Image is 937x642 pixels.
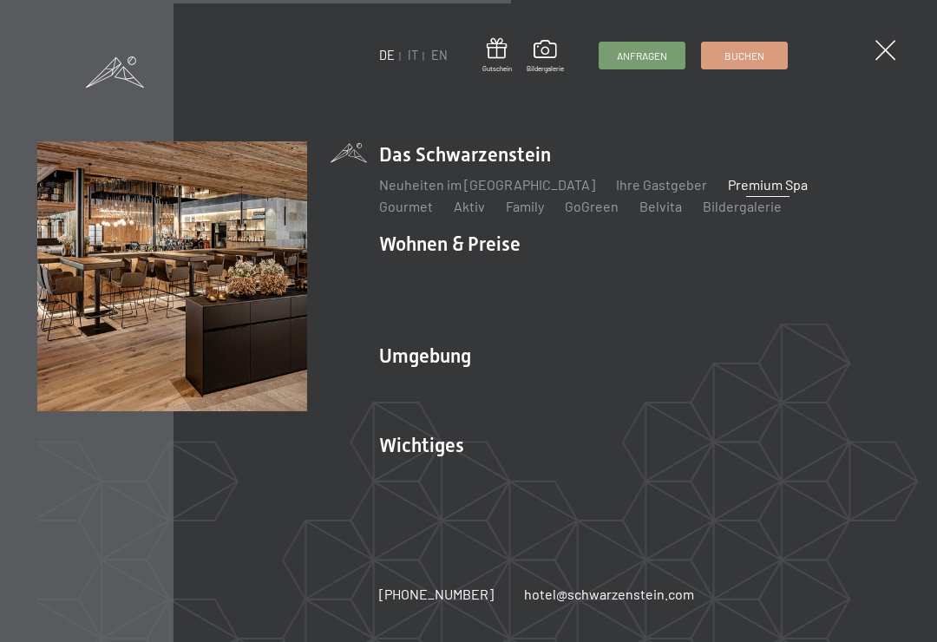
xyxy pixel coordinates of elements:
[600,43,685,69] a: Anfragen
[703,198,782,214] a: Bildergalerie
[527,40,564,73] a: Bildergalerie
[482,64,512,74] span: Gutschein
[728,176,808,193] a: Premium Spa
[565,198,619,214] a: GoGreen
[379,586,494,602] span: [PHONE_NUMBER]
[527,64,564,74] span: Bildergalerie
[379,198,433,214] a: Gourmet
[524,585,694,604] a: hotel@schwarzenstein.com
[379,176,595,193] a: Neuheiten im [GEOGRAPHIC_DATA]
[724,49,764,63] span: Buchen
[616,176,707,193] a: Ihre Gastgeber
[408,48,418,62] a: IT
[482,38,512,74] a: Gutschein
[379,585,494,604] a: [PHONE_NUMBER]
[431,48,448,62] a: EN
[379,48,395,62] a: DE
[639,198,682,214] a: Belvita
[454,198,485,214] a: Aktiv
[617,49,667,63] span: Anfragen
[702,43,787,69] a: Buchen
[506,198,544,214] a: Family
